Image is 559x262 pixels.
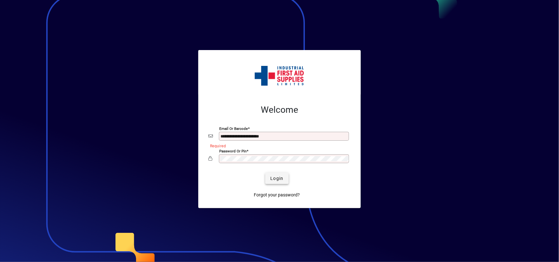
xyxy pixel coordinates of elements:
span: Forgot your password? [254,192,300,198]
h2: Welcome [208,105,351,115]
a: Forgot your password? [252,189,303,201]
mat-label: Password or Pin [219,149,247,153]
mat-label: Email or Barcode [219,126,248,131]
mat-error: Required [210,142,345,149]
span: Login [270,175,283,182]
button: Login [265,173,288,184]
